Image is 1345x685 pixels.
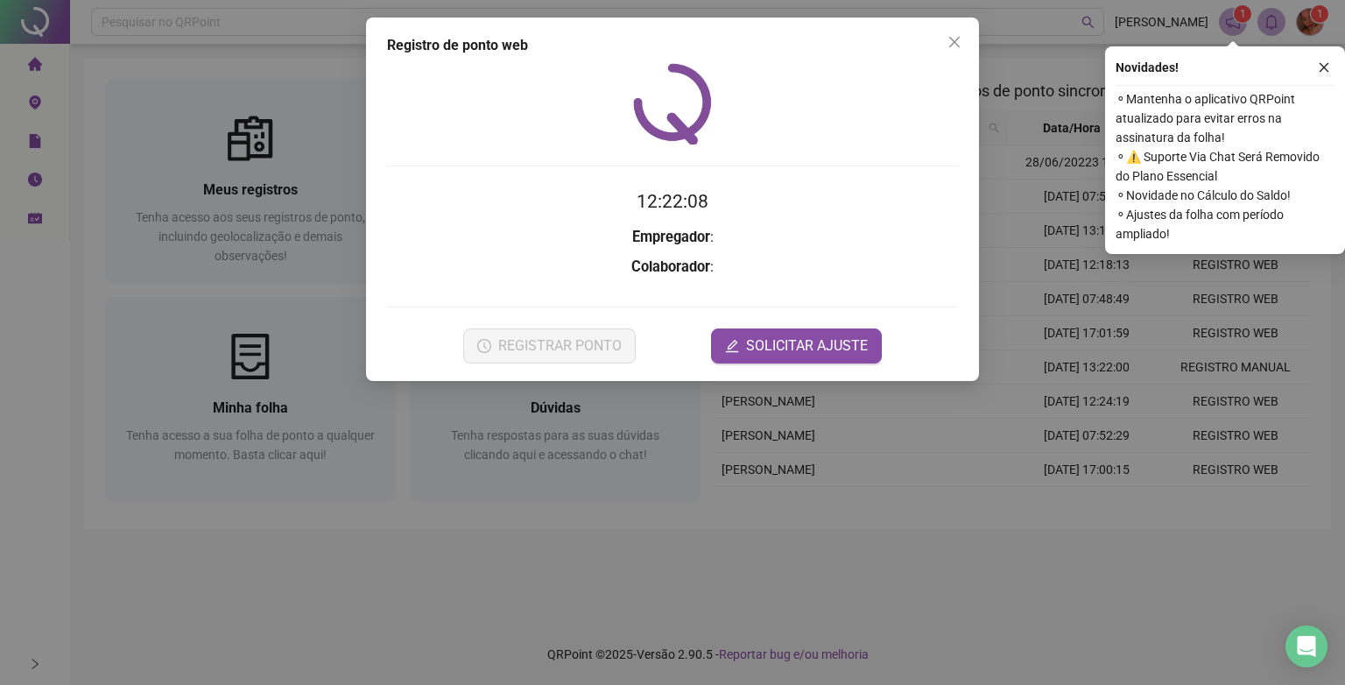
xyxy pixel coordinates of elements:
[387,226,958,249] h3: :
[387,256,958,279] h3: :
[1285,625,1327,667] div: Open Intercom Messenger
[463,328,636,364] button: REGISTRAR PONTO
[633,63,712,145] img: QRPoint
[631,258,710,275] strong: Colaborador
[1116,147,1334,186] span: ⚬ ⚠️ Suporte Via Chat Será Removido do Plano Essencial
[1116,186,1334,205] span: ⚬ Novidade no Cálculo do Saldo!
[947,35,961,49] span: close
[632,229,710,245] strong: Empregador
[1318,61,1330,74] span: close
[940,28,968,56] button: Close
[725,339,739,353] span: edit
[1116,205,1334,244] span: ⚬ Ajustes da folha com período ampliado!
[746,335,868,357] span: SOLICITAR AJUSTE
[1116,58,1179,77] span: Novidades !
[387,35,958,56] div: Registro de ponto web
[1116,89,1334,147] span: ⚬ Mantenha o aplicativo QRPoint atualizado para evitar erros na assinatura da folha!
[637,191,708,212] time: 12:22:08
[711,328,882,364] button: editSOLICITAR AJUSTE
